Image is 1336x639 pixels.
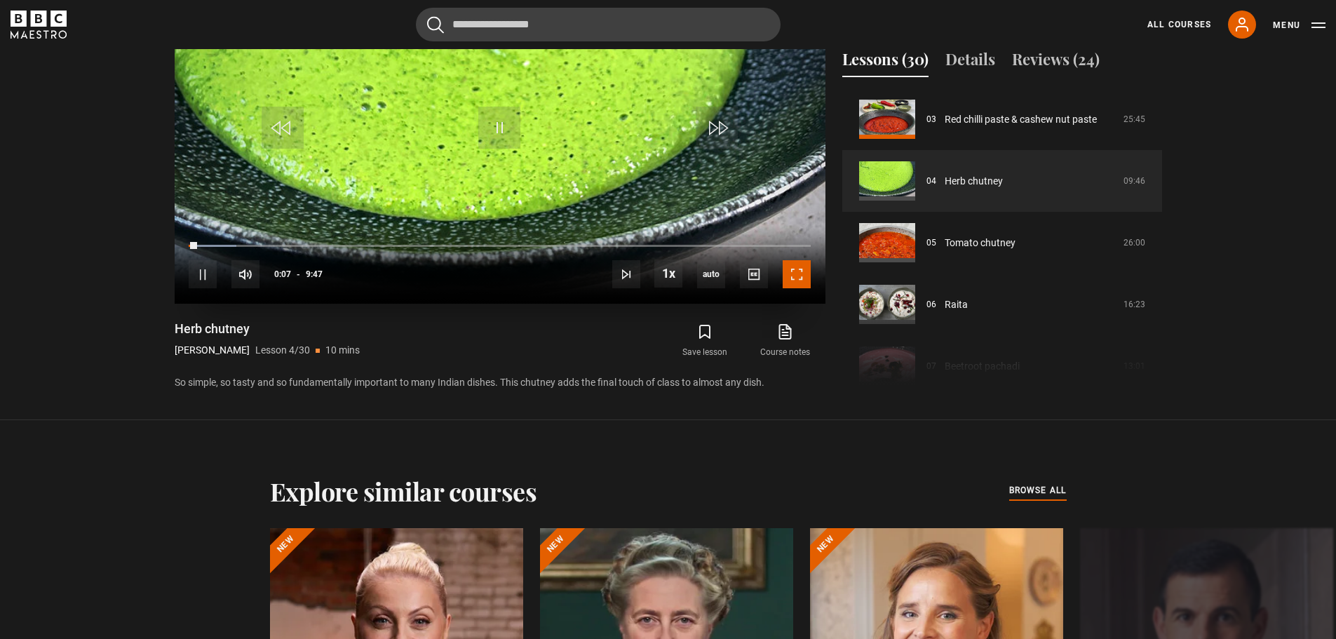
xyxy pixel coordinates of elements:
[1012,48,1100,77] button: Reviews (24)
[945,174,1003,189] a: Herb chutney
[416,8,781,41] input: Search
[783,260,811,288] button: Fullscreen
[1009,483,1067,499] a: browse all
[945,48,995,77] button: Details
[189,245,810,248] div: Progress Bar
[945,236,1016,250] a: Tomato chutney
[697,260,725,288] div: Current quality: 720p
[297,269,300,279] span: -
[325,343,360,358] p: 10 mins
[274,262,291,287] span: 0:07
[665,321,745,361] button: Save lesson
[842,48,929,77] button: Lessons (30)
[175,321,360,337] h1: Herb chutney
[1273,18,1325,32] button: Toggle navigation
[175,375,825,390] p: So simple, so tasty and so fundamentally important to many Indian dishes. This chutney adds the f...
[945,112,1097,127] a: Red chilli paste & cashew nut paste
[427,16,444,34] button: Submit the search query
[1147,18,1211,31] a: All Courses
[175,343,250,358] p: [PERSON_NAME]
[697,260,725,288] span: auto
[745,321,825,361] a: Course notes
[654,260,682,288] button: Playback Rate
[1009,483,1067,497] span: browse all
[740,260,768,288] button: Captions
[231,260,259,288] button: Mute
[945,297,968,312] a: Raita
[306,262,323,287] span: 9:47
[612,260,640,288] button: Next Lesson
[189,260,217,288] button: Pause
[270,476,537,506] h2: Explore similar courses
[11,11,67,39] svg: BBC Maestro
[255,343,310,358] p: Lesson 4/30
